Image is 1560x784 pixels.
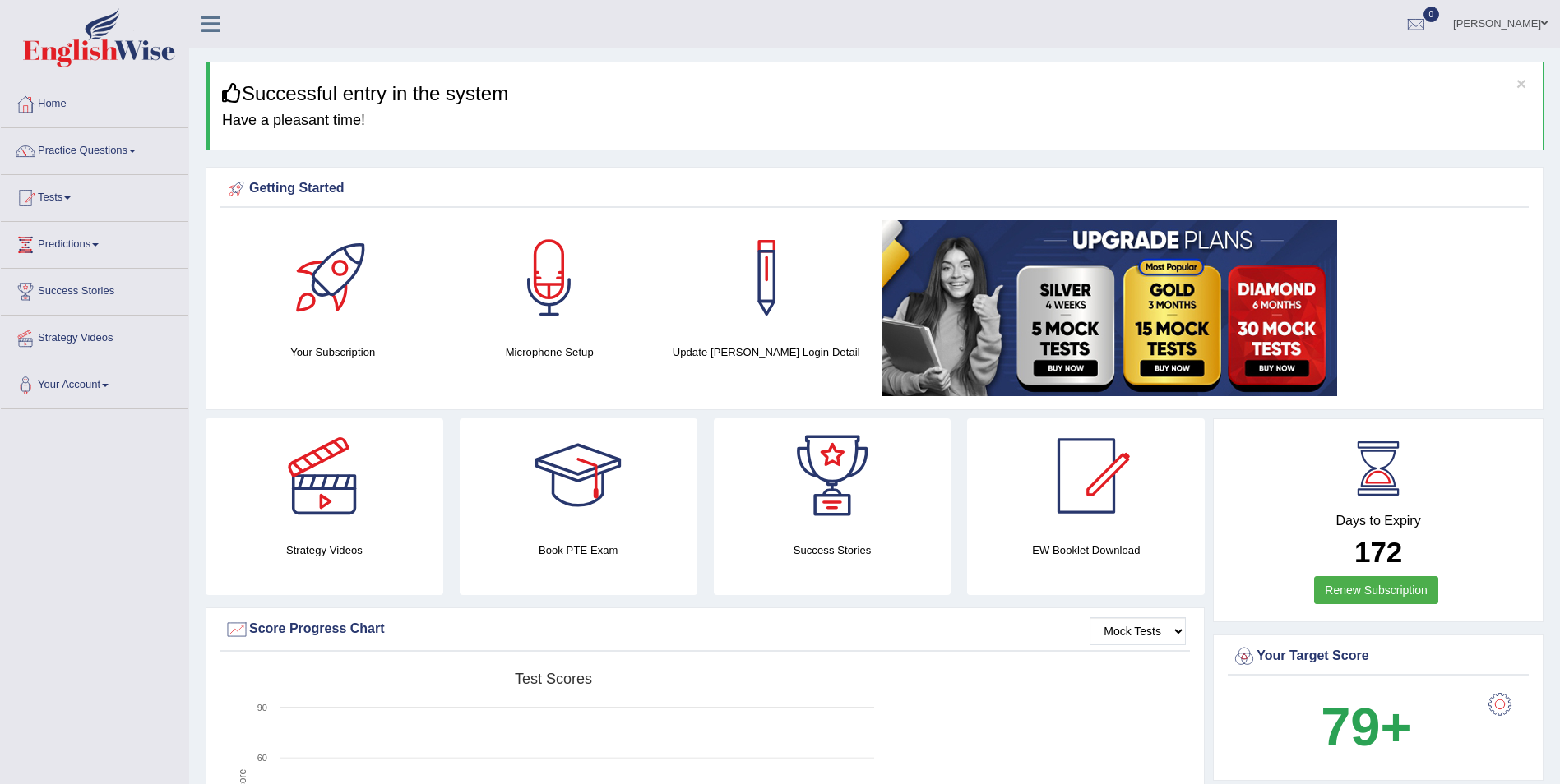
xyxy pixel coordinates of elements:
[460,542,697,559] h4: Book PTE Exam
[225,617,1186,642] div: Score Progress Chart
[1354,536,1402,568] b: 172
[1,128,188,169] a: Practice Questions
[1314,576,1438,604] a: Renew Subscription
[666,344,866,361] h4: Update [PERSON_NAME] Login Detail
[225,177,1525,201] div: Getting Started
[1423,7,1440,22] span: 0
[222,83,1530,104] h3: Successful entry in the system
[714,542,951,559] h4: Success Stories
[1,175,188,216] a: Tests
[1321,697,1411,757] b: 79+
[206,542,443,559] h4: Strategy Videos
[1516,75,1526,92] button: ×
[222,113,1530,129] h4: Have a pleasant time!
[233,344,433,361] h4: Your Subscription
[882,220,1337,396] img: small5.jpg
[1232,514,1525,528] h4: Days to Expiry
[1,269,188,310] a: Success Stories
[257,753,267,763] text: 60
[449,344,649,361] h4: Microphone Setup
[1,362,188,404] a: Your Account
[515,671,592,687] tspan: Test scores
[257,703,267,713] text: 90
[1,222,188,263] a: Predictions
[967,542,1205,559] h4: EW Booklet Download
[1,81,188,122] a: Home
[1232,644,1525,669] div: Your Target Score
[1,316,188,357] a: Strategy Videos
